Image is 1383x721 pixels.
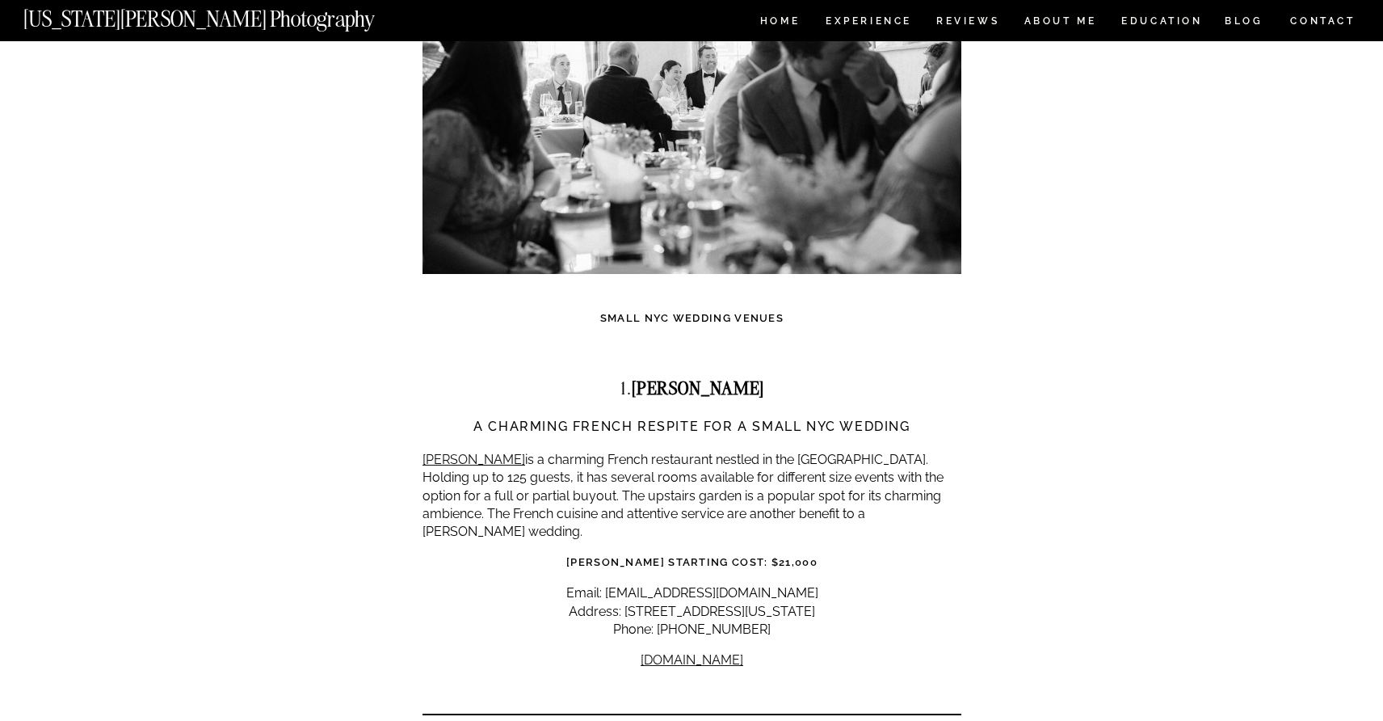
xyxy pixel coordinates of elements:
[1225,16,1263,30] a: BLOG
[632,376,764,399] strong: [PERSON_NAME]
[422,451,961,542] p: is a charming French restaurant nestled in the [GEOGRAPHIC_DATA]. Holding up to 125 guests, it ha...
[1024,16,1097,30] a: ABOUT ME
[1120,16,1204,30] a: EDUCATION
[936,16,997,30] a: REVIEWS
[600,312,784,324] strong: Small NYC Wedding Venues
[826,16,910,30] a: Experience
[566,556,818,568] strong: [PERSON_NAME] Starting Cost: $21,000
[757,16,803,30] a: HOME
[23,8,429,22] a: [US_STATE][PERSON_NAME] Photography
[422,584,961,639] p: Email: [EMAIL_ADDRESS][DOMAIN_NAME] Address: [STREET_ADDRESS][US_STATE] Phone: [PHONE_NUMBER]
[1289,12,1356,30] a: CONTACT
[422,377,961,398] h2: 1.
[641,652,743,668] a: [DOMAIN_NAME]
[422,452,525,467] a: [PERSON_NAME]
[422,417,961,436] h3: A charming French respite for a small nyc wedding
